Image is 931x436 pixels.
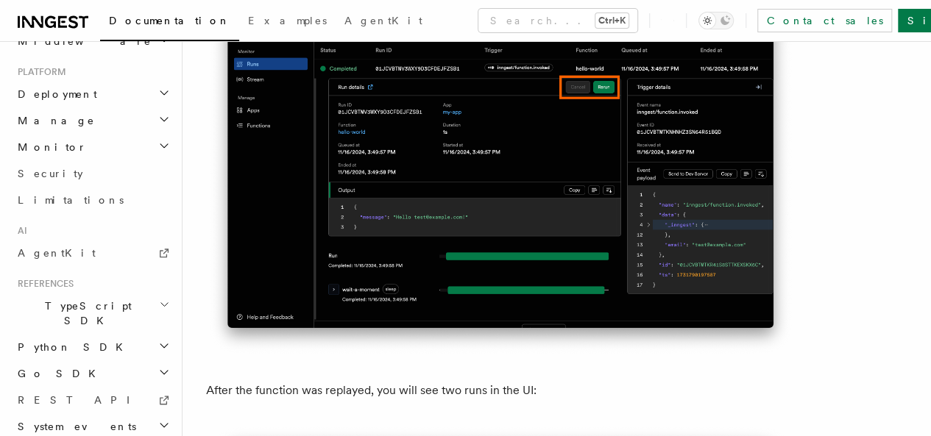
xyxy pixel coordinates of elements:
button: Go SDK [12,360,173,387]
a: AgentKit [336,4,431,40]
span: AI [12,225,27,237]
button: Python SDK [12,334,173,360]
a: Security [12,160,173,187]
button: Toggle dark mode [698,12,734,29]
p: After the function was replayed, you will see two runs in the UI: [206,379,795,400]
a: Documentation [100,4,239,41]
span: TypeScript SDK [12,299,159,328]
a: Limitations [12,187,173,213]
button: Middleware [12,28,173,54]
a: Examples [239,4,336,40]
a: AgentKit [12,240,173,266]
span: REST API [18,394,143,406]
span: AgentKit [18,247,96,259]
button: TypeScript SDK [12,293,173,334]
button: Deployment [12,81,173,107]
span: Go SDK [12,366,105,381]
button: Manage [12,107,173,134]
span: Deployment [12,87,97,101]
span: Monitor [12,140,87,154]
button: Search...Ctrl+K [478,9,637,32]
button: Monitor [12,134,173,160]
span: References [12,278,74,290]
span: Limitations [18,194,124,206]
span: Manage [12,113,95,128]
span: Middleware [12,34,152,49]
span: Security [18,168,83,179]
span: AgentKit [344,15,422,26]
span: Examples [248,15,327,26]
kbd: Ctrl+K [595,13,629,28]
span: System events [12,419,136,434]
span: Python SDK [12,340,132,354]
span: Platform [12,66,66,78]
a: Contact sales [757,9,892,32]
span: Documentation [109,15,230,26]
a: REST API [12,387,173,413]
